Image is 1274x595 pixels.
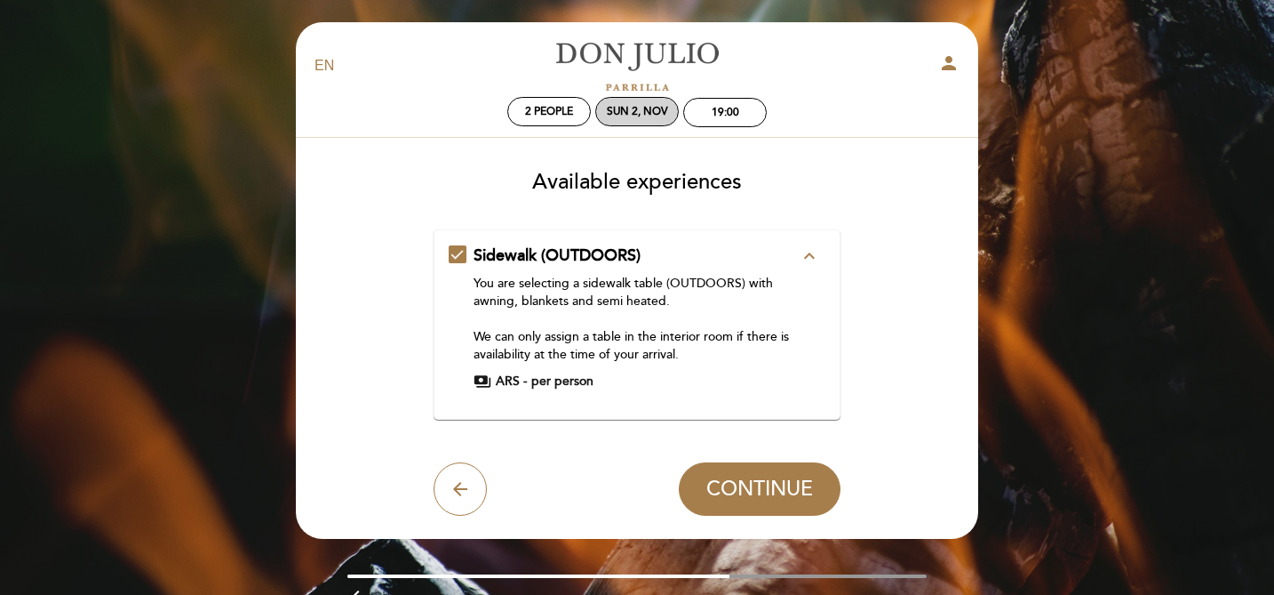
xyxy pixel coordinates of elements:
button: person [938,52,959,80]
div: You are selecting a sidewalk table (OUTDOORS) with awning, blankets and semi heated. We can only ... [474,275,800,364]
i: person [938,52,959,74]
div: Sun 2, Nov [607,105,668,118]
span: per person [531,373,593,390]
i: arrow_back [450,478,471,500]
a: [PERSON_NAME] [526,42,748,91]
span: 2 people [525,105,573,118]
button: expand_less [793,245,825,268]
div: 19:00 [712,106,739,119]
span: Sidewalk (OUTDOORS) [474,245,641,265]
span: Available experiences [532,169,742,195]
button: arrow_back [434,462,487,516]
md-checkbox: Sidewalk (OUTDOORS) expand_less You are selecting a sidewalk table (OUTDOORS) with awning, blanke... [449,245,826,390]
button: CONTINUE [679,462,840,516]
span: CONTINUE [706,477,813,502]
i: expand_less [799,245,820,267]
span: payments [474,373,491,390]
span: ARS - [496,373,527,390]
